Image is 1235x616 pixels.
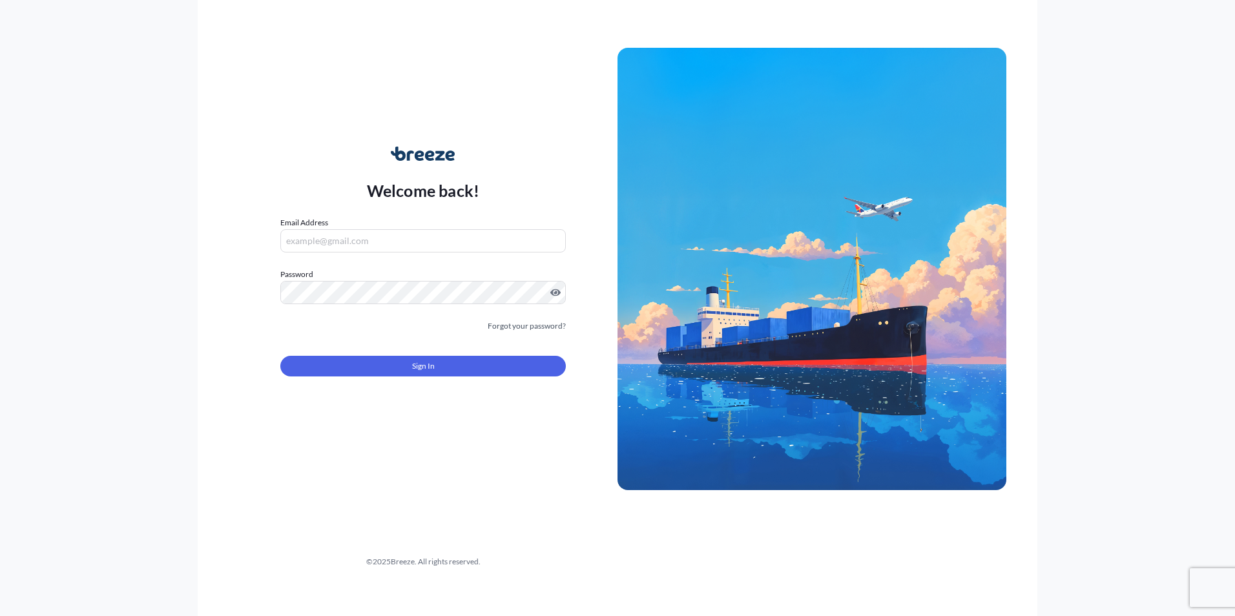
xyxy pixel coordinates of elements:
label: Password [280,268,566,281]
div: © 2025 Breeze. All rights reserved. [229,555,617,568]
p: Welcome back! [367,180,480,201]
span: Sign In [412,360,435,373]
a: Forgot your password? [488,320,566,333]
button: Sign In [280,356,566,376]
button: Show password [550,287,561,298]
label: Email Address [280,216,328,229]
input: example@gmail.com [280,229,566,252]
img: Ship illustration [617,48,1006,489]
